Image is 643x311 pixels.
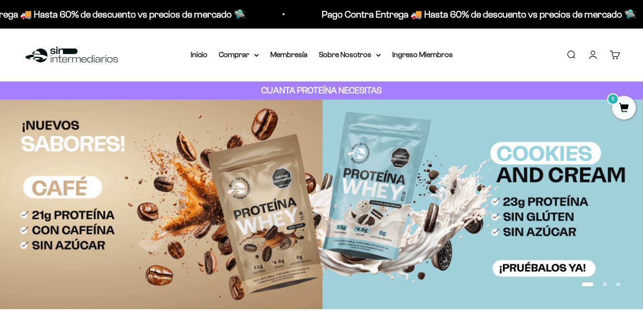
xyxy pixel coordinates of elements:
[392,50,453,59] a: Ingreso Miembros
[607,93,619,105] mark: 0
[319,49,381,61] summary: Sobre Nosotros
[320,7,634,22] p: Pago Contra Entrega 🚚 Hasta 60% de descuento vs precios de mercado 🛸
[219,49,259,61] summary: Comprar
[270,50,307,59] a: Membresía
[191,50,207,59] a: Inicio
[261,85,382,95] strong: CUANTA PROTEÍNA NECESITAS
[612,103,636,114] a: 0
